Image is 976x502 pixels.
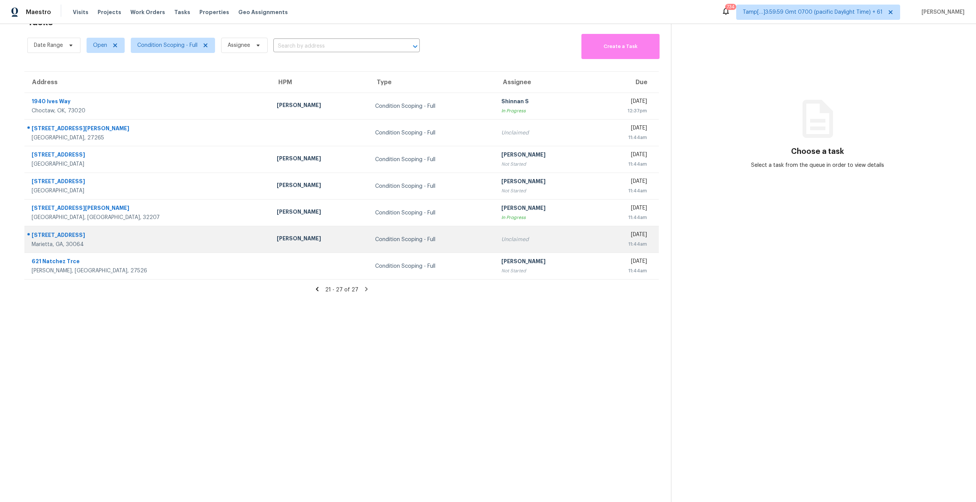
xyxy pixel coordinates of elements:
[24,72,271,93] th: Address
[32,267,265,275] div: [PERSON_NAME], [GEOGRAPHIC_DATA], 27526
[495,72,594,93] th: Assignee
[501,214,588,221] div: In Progress
[174,10,190,15] span: Tasks
[600,107,647,115] div: 12:37pm
[501,204,588,214] div: [PERSON_NAME]
[743,8,883,16] span: Tamp[…]3:59:59 Gmt 0700 (pacific Daylight Time) + 61
[501,236,588,243] div: Unclaimed
[199,8,229,16] span: Properties
[32,257,265,267] div: 621 Natchez Trce
[32,214,265,221] div: [GEOGRAPHIC_DATA], [GEOGRAPHIC_DATA], 32207
[594,72,659,93] th: Due
[32,187,265,195] div: [GEOGRAPHIC_DATA]
[501,187,588,195] div: Not Started
[501,129,588,137] div: Unclaimed
[32,107,265,115] div: Choctaw, OK, 73020
[600,240,647,248] div: 11:44am
[277,155,363,164] div: [PERSON_NAME]
[727,3,735,11] div: 734
[98,8,121,16] span: Projects
[791,148,844,155] h3: Choose a task
[32,231,265,241] div: [STREET_ADDRESS]
[32,160,265,168] div: [GEOGRAPHIC_DATA]
[271,72,369,93] th: HPM
[918,8,965,16] span: [PERSON_NAME]
[277,181,363,191] div: [PERSON_NAME]
[137,42,197,49] span: Condition Scoping - Full
[277,235,363,244] div: [PERSON_NAME]
[600,98,647,107] div: [DATE]
[32,125,265,134] div: [STREET_ADDRESS][PERSON_NAME]
[600,177,647,187] div: [DATE]
[32,177,265,187] div: [STREET_ADDRESS]
[73,8,88,16] span: Visits
[585,42,656,51] span: Create a Task
[34,42,63,49] span: Date Range
[228,42,250,49] span: Assignee
[745,161,891,169] div: Select a task from the queue in order to view details
[600,267,647,275] div: 11:44am
[93,42,107,49] span: Open
[277,208,363,217] div: [PERSON_NAME]
[375,262,489,270] div: Condition Scoping - Full
[32,241,265,248] div: Marietta, GA, 30064
[32,134,265,142] div: [GEOGRAPHIC_DATA], 27265
[600,204,647,214] div: [DATE]
[32,98,265,107] div: 1940 Ives Way
[375,129,489,137] div: Condition Scoping - Full
[501,177,588,187] div: [PERSON_NAME]
[410,41,421,52] button: Open
[32,151,265,160] div: [STREET_ADDRESS]
[581,34,660,59] button: Create a Task
[600,231,647,240] div: [DATE]
[375,156,489,163] div: Condition Scoping - Full
[600,134,647,141] div: 11:44am
[501,107,588,115] div: In Progress
[501,151,588,160] div: [PERSON_NAME]
[26,8,51,16] span: Maestro
[600,151,647,160] div: [DATE]
[32,204,265,214] div: [STREET_ADDRESS][PERSON_NAME]
[375,182,489,190] div: Condition Scoping - Full
[325,287,358,293] span: 21 - 27 of 27
[27,18,53,26] h2: Tasks
[238,8,288,16] span: Geo Assignments
[273,40,398,52] input: Search by address
[501,98,588,107] div: Shinnan S
[277,101,363,111] div: [PERSON_NAME]
[375,102,489,110] div: Condition Scoping - Full
[600,124,647,134] div: [DATE]
[130,8,165,16] span: Work Orders
[501,160,588,168] div: Not Started
[369,72,495,93] th: Type
[600,160,647,168] div: 11:44am
[375,236,489,243] div: Condition Scoping - Full
[600,214,647,221] div: 11:44am
[600,187,647,195] div: 11:44am
[375,209,489,217] div: Condition Scoping - Full
[501,257,588,267] div: [PERSON_NAME]
[600,257,647,267] div: [DATE]
[501,267,588,275] div: Not Started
